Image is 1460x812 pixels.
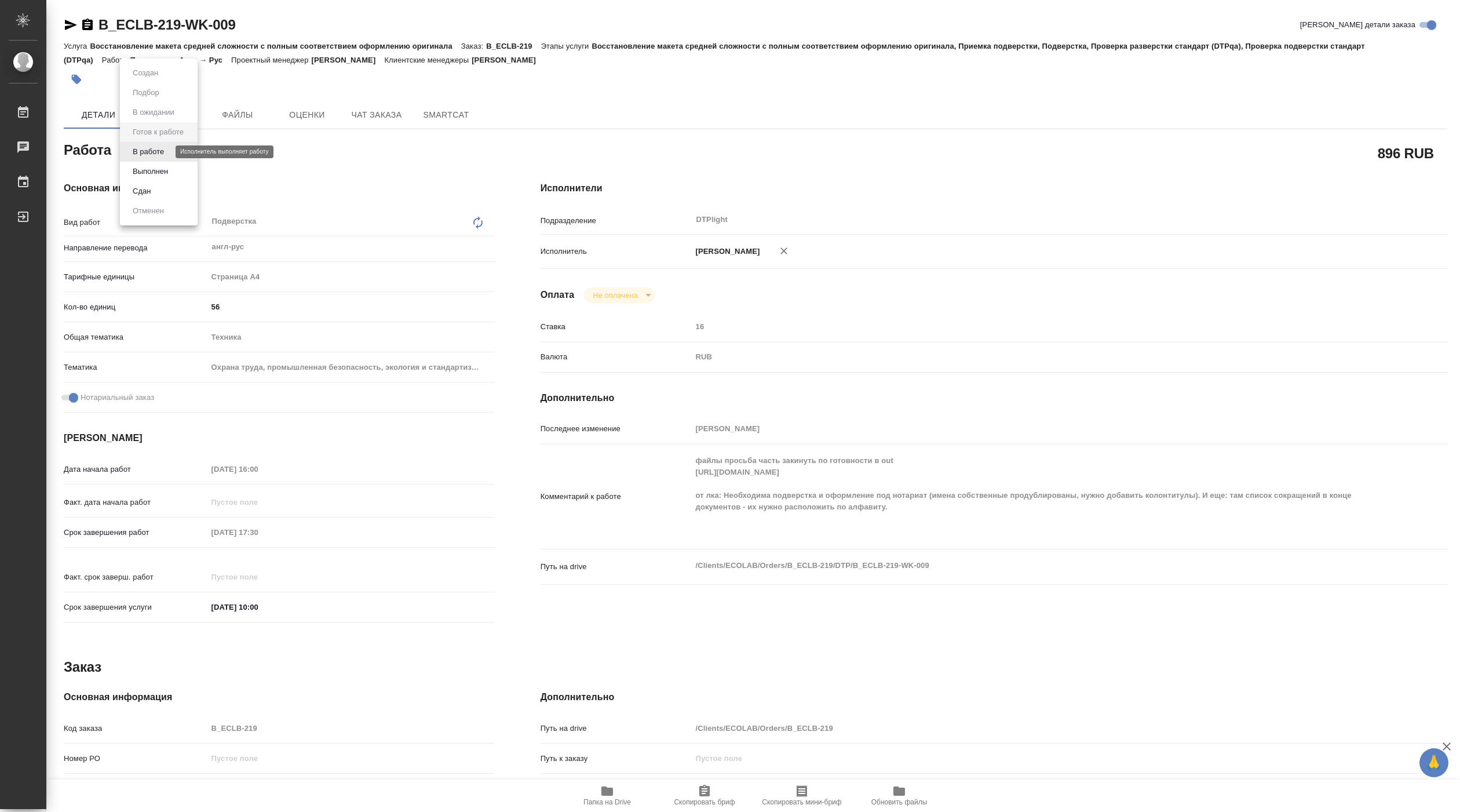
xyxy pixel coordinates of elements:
button: Создан [129,67,162,79]
button: Готов к работе [129,126,187,139]
button: Выполнен [129,165,171,178]
button: В ожидании [129,106,178,119]
button: Отменен [129,205,167,217]
button: Подбор [129,86,163,99]
button: В работе [129,145,167,158]
button: Сдан [129,185,154,198]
